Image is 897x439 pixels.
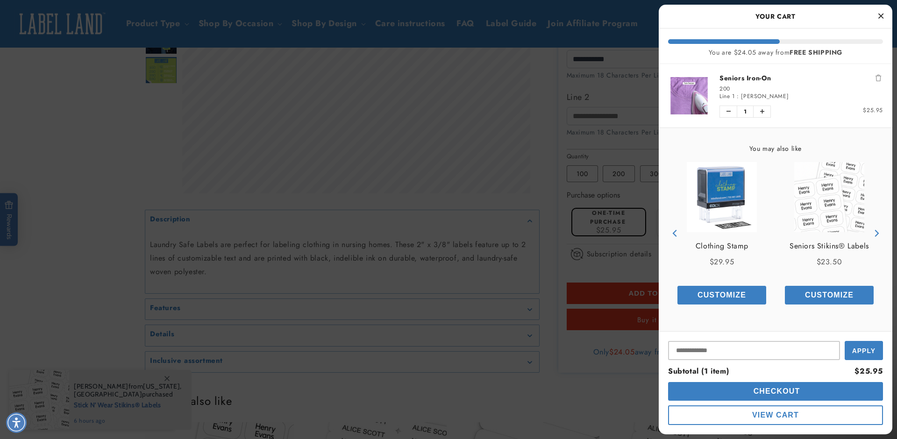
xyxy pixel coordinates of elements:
[668,366,729,376] span: Subtotal (1 item)
[668,144,883,153] h4: You may also like
[790,241,869,251] a: View Seniors Stikins® Labels
[6,412,27,433] div: Accessibility Menu
[5,3,33,31] button: Gorgias live chat
[794,162,864,232] img: View Seniors Stikins® Labels
[752,411,799,419] span: View Cart
[668,382,883,401] button: cart
[677,286,766,304] button: Add the product, Stick N' Wear Stikins® Labels to Cart
[852,347,876,354] span: Apply
[668,77,710,114] img: Nursing Home Iron-On - Label Land
[869,227,883,241] button: Next
[754,106,770,117] button: Increase quantity of Seniors Iron-On
[668,9,883,23] h2: Your Cart
[719,73,883,83] a: Seniors Iron-On
[817,256,842,267] span: $23.50
[696,241,748,251] a: View Clothing Stamp
[874,9,888,23] button: Close Cart
[720,106,737,117] button: Decrease quantity of Seniors Iron-On
[719,85,883,92] div: 200
[698,291,746,299] span: Customize
[668,341,840,360] input: Input Discount
[737,106,754,117] span: 1
[863,106,883,114] span: $25.95
[668,405,883,425] button: cart
[790,48,842,57] b: FREE SHIPPING
[805,291,854,299] span: Customize
[751,387,800,395] span: Checkout
[668,227,682,241] button: Previous
[710,256,734,267] span: $29.95
[40,52,139,70] button: What is the size of these labels?
[37,26,139,44] button: Are these labels soft on the skin?
[845,341,883,360] button: Apply
[687,162,757,232] img: Clothing Stamp - Label Land
[668,49,883,57] div: You are $24.05 away from
[741,92,789,100] span: [PERSON_NAME]
[854,365,883,378] div: $25.95
[874,73,883,83] button: Remove Seniors Iron-On
[668,64,883,127] li: product
[719,92,735,100] span: Line 1
[776,153,883,314] div: product
[668,153,776,314] div: product
[785,286,874,304] button: Add the product, Iron-On Labels to Cart
[737,92,739,100] span: :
